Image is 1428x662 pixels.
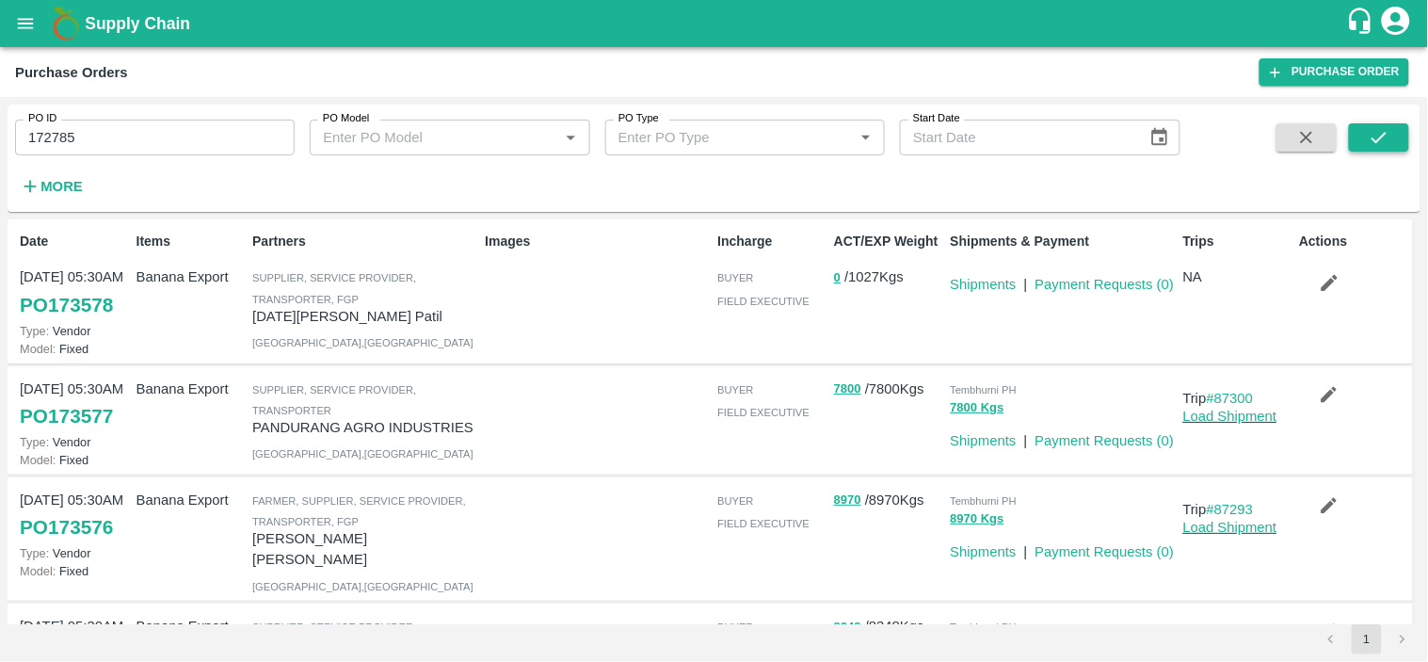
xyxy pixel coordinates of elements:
[20,451,129,469] p: Fixed
[20,266,129,287] p: [DATE] 05:30AM
[20,510,113,544] a: PO173576
[20,562,129,580] p: Fixed
[1313,624,1420,654] nav: pagination navigation
[28,111,56,126] label: PO ID
[1207,391,1254,406] a: #87300
[20,546,49,560] span: Type:
[20,435,49,449] span: Type:
[252,448,473,460] span: [GEOGRAPHIC_DATA] , [GEOGRAPHIC_DATA]
[1183,266,1292,287] p: NA
[47,5,85,42] img: logo
[717,232,826,251] p: Incharge
[252,272,416,304] span: Supplier, Service Provider, Transporter, FGP
[252,232,477,251] p: Partners
[834,267,841,289] button: 0
[20,616,129,637] p: [DATE] 05:30AM
[834,379,943,400] p: / 7800 Kgs
[1183,499,1292,520] p: Trip
[15,120,295,155] input: Enter PO ID
[1260,58,1409,86] a: Purchase Order
[717,622,753,633] span: buyer
[951,509,1004,530] button: 8970 Kgs
[1352,624,1382,654] button: page 1
[834,379,861,400] button: 7800
[1207,502,1254,517] a: #87293
[854,125,878,150] button: Open
[913,111,960,126] label: Start Date
[252,495,466,527] span: Farmer, Supplier, Service Provider, Transporter, FGP
[136,616,246,637] p: Banana Export
[1379,4,1413,43] div: account of current user
[1183,409,1277,424] a: Load Shipment
[717,518,810,529] span: field executive
[252,306,477,327] p: [DATE][PERSON_NAME] Patil
[485,232,710,251] p: Images
[85,10,1346,37] a: Supply Chain
[951,433,1017,448] a: Shipments
[834,266,943,288] p: / 1027 Kgs
[20,324,49,338] span: Type:
[951,232,1176,251] p: Shipments & Payment
[136,232,246,251] p: Items
[252,622,416,654] span: Supplier, Service Provider, Transporter, FGP
[951,397,1004,419] button: 7800 Kgs
[1035,433,1175,448] a: Payment Requests (0)
[252,581,473,592] span: [GEOGRAPHIC_DATA] , [GEOGRAPHIC_DATA]
[252,384,416,416] span: Supplier, Service Provider, Transporter
[252,337,473,348] span: [GEOGRAPHIC_DATA] , [GEOGRAPHIC_DATA]
[20,288,113,322] a: PO173578
[20,379,129,399] p: [DATE] 05:30AM
[20,490,129,510] p: [DATE] 05:30AM
[40,179,83,194] strong: More
[20,232,129,251] p: Date
[834,617,861,638] button: 8348
[1183,232,1292,251] p: Trips
[558,125,583,150] button: Open
[1183,388,1292,409] p: Trip
[136,266,246,287] p: Banana Export
[717,272,753,283] span: buyer
[20,433,129,451] p: Vendor
[834,616,943,638] p: / 8348 Kgs
[1017,423,1028,451] div: |
[1183,520,1277,535] a: Load Shipment
[717,384,753,396] span: buyer
[315,125,528,150] input: Enter PO Model
[1035,544,1175,559] a: Payment Requests (0)
[1017,266,1028,295] div: |
[1299,232,1408,251] p: Actions
[834,490,861,511] button: 8970
[717,407,810,418] span: field executive
[20,564,56,578] span: Model:
[323,111,370,126] label: PO Model
[618,111,659,126] label: PO Type
[717,296,810,307] span: field executive
[951,384,1018,396] span: Tembhurni PH
[20,544,129,562] p: Vendor
[951,622,1018,633] span: Tembhurni PH
[136,379,246,399] p: Banana Export
[951,277,1017,292] a: Shipments
[834,232,943,251] p: ACT/EXP Weight
[15,170,88,202] button: More
[20,322,129,340] p: Vendor
[20,399,113,433] a: PO173577
[15,60,128,85] div: Purchase Orders
[834,490,943,511] p: / 8970 Kgs
[20,453,56,467] span: Model:
[252,417,477,438] p: PANDURANG AGRO INDUSTRIES
[4,2,47,45] button: open drawer
[717,495,753,507] span: buyer
[951,495,1018,507] span: Tembhurni PH
[136,490,246,510] p: Banana Export
[20,342,56,356] span: Model:
[1346,7,1379,40] div: customer-support
[20,340,129,358] p: Fixed
[900,120,1134,155] input: Start Date
[252,528,477,571] p: [PERSON_NAME] [PERSON_NAME]
[1017,534,1028,562] div: |
[1142,120,1178,155] button: Choose date
[951,544,1017,559] a: Shipments
[1035,277,1175,292] a: Payment Requests (0)
[85,14,190,33] b: Supply Chain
